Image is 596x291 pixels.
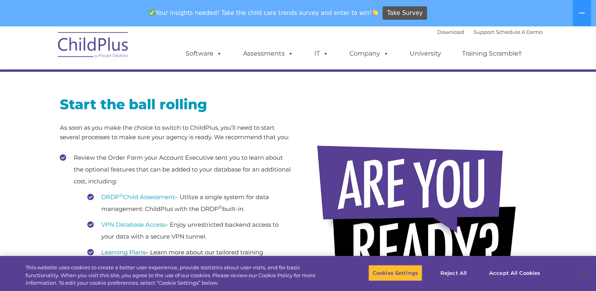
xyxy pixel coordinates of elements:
a: Company [342,46,397,62]
p: As soon as you make the choice to switch to ChildPlus, you’ll need to start several processes to ... [60,123,292,142]
img: ChildPlus by Procare Solutions [54,26,133,66]
a: IT [306,46,336,62]
div: This website uses cookies to create a better user experience, provide statistics about user visit... [26,264,328,287]
font: | [437,29,542,35]
a: Take Survey [382,6,427,20]
button: Reject All [429,265,478,281]
span: Take Survey [387,6,423,20]
button: Accept All Cookies [485,265,544,281]
button: Close [575,264,592,282]
a: Training Scramble!! [454,46,529,62]
a: VPN Database Access [101,221,165,228]
img: 👏 [372,9,378,15]
sup: © [119,192,123,198]
span: Your insights needed! Take the child care trends survey and enter to win! [146,5,382,21]
button: Cookies Settings [368,265,422,281]
li: – Enjoy unrestricted backend access to your data with a secure VPN tunnel. [87,219,292,242]
li: – Utilize a single system for data management: ChildPlus with the DRDP built-in. [87,191,292,215]
a: DRDP©Child Assessment [101,193,175,201]
a: Schedule A Demo [496,29,542,35]
sup: © [219,204,222,210]
a: Assessments [235,46,301,62]
a: Download [437,29,464,35]
a: Support [473,29,494,35]
h2: Start the ball rolling [60,95,292,113]
a: Software [178,46,230,62]
img: ✅ [149,9,155,15]
a: Learning Plans [101,248,145,256]
a: University [402,46,449,62]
